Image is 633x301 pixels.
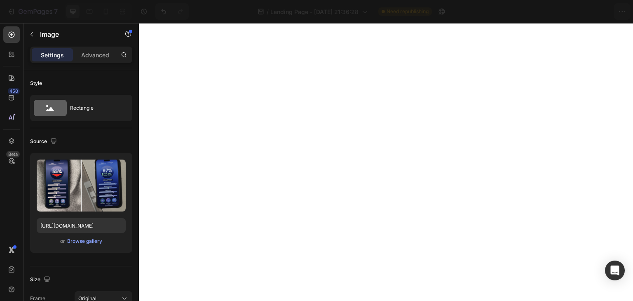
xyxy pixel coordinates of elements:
[155,3,189,20] div: Undo/Redo
[267,7,269,16] span: /
[54,7,58,16] p: 7
[40,29,110,39] p: Image
[548,3,575,20] button: Save
[578,3,613,20] button: Publish
[37,218,126,233] input: https://example.com/image.jpg
[41,51,64,59] p: Settings
[37,160,126,212] img: preview-image
[60,236,65,246] span: or
[8,88,20,94] div: 450
[70,99,120,118] div: Rectangle
[555,8,568,15] span: Save
[605,261,625,280] div: Open Intercom Messenger
[6,151,20,158] div: Beta
[387,8,429,15] span: Need republishing
[270,7,359,16] span: Landing Page - [DATE] 21:36:28
[67,238,102,245] div: Browse gallery
[30,136,59,147] div: Source
[67,237,103,245] button: Browse gallery
[81,51,109,59] p: Advanced
[30,274,52,285] div: Size
[3,3,61,20] button: 7
[139,23,633,301] iframe: Design area
[30,80,42,87] div: Style
[585,7,606,16] div: Publish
